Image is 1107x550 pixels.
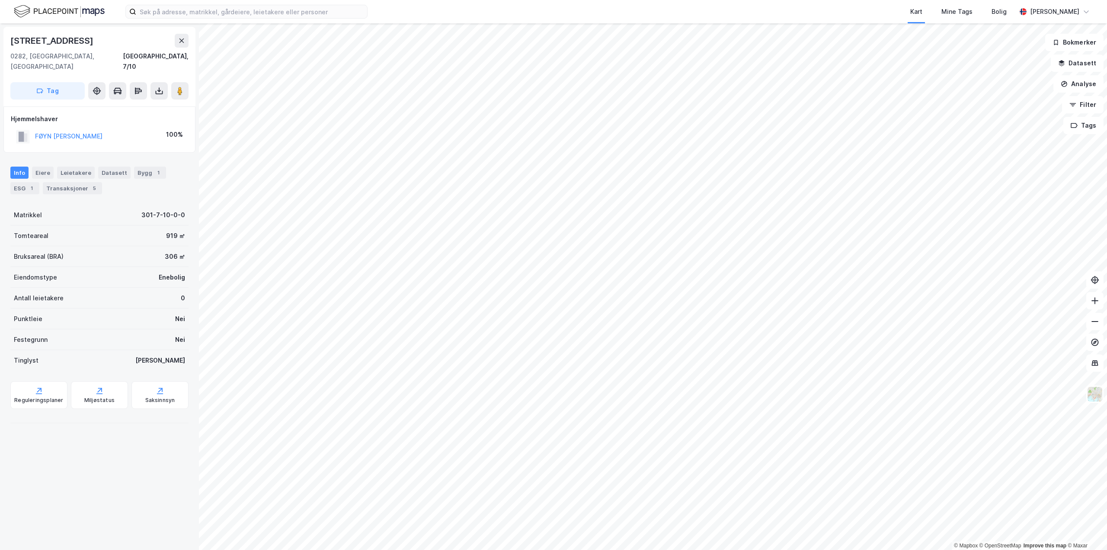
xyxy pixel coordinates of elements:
[134,167,166,179] div: Bygg
[32,167,54,179] div: Eiere
[145,397,175,404] div: Saksinnsyn
[43,182,102,194] div: Transaksjoner
[123,51,189,72] div: [GEOGRAPHIC_DATA], 7/10
[14,293,64,303] div: Antall leietakere
[1064,508,1107,550] iframe: Chat Widget
[14,4,105,19] img: logo.f888ab2527a4732fd821a326f86c7f29.svg
[979,543,1021,549] a: OpenStreetMap
[992,6,1007,17] div: Bolig
[941,6,973,17] div: Mine Tags
[175,314,185,324] div: Nei
[1063,117,1104,134] button: Tags
[181,293,185,303] div: 0
[141,210,185,220] div: 301-7-10-0-0
[84,397,115,404] div: Miljøstatus
[10,82,85,100] button: Tag
[90,184,99,193] div: 5
[14,210,42,220] div: Matrikkel
[57,167,95,179] div: Leietakere
[14,231,48,241] div: Tomteareal
[98,167,131,179] div: Datasett
[166,231,185,241] div: 919 ㎡
[954,543,978,549] a: Mapbox
[165,251,185,262] div: 306 ㎡
[10,34,95,48] div: [STREET_ADDRESS]
[1053,75,1104,93] button: Analyse
[1087,386,1103,402] img: Z
[1024,543,1066,549] a: Improve this map
[14,314,42,324] div: Punktleie
[136,5,367,18] input: Søk på adresse, matrikkel, gårdeiere, leietakere eller personer
[10,51,123,72] div: 0282, [GEOGRAPHIC_DATA], [GEOGRAPHIC_DATA]
[14,397,63,404] div: Reguleringsplaner
[1030,6,1079,17] div: [PERSON_NAME]
[27,184,36,193] div: 1
[11,114,188,124] div: Hjemmelshaver
[159,272,185,283] div: Enebolig
[14,272,57,283] div: Eiendomstype
[910,6,922,17] div: Kart
[1062,96,1104,113] button: Filter
[1051,55,1104,72] button: Datasett
[175,335,185,345] div: Nei
[10,182,39,194] div: ESG
[14,355,38,366] div: Tinglyst
[154,168,163,177] div: 1
[14,251,64,262] div: Bruksareal (BRA)
[14,335,48,345] div: Festegrunn
[166,129,183,140] div: 100%
[135,355,185,366] div: [PERSON_NAME]
[10,167,29,179] div: Info
[1045,34,1104,51] button: Bokmerker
